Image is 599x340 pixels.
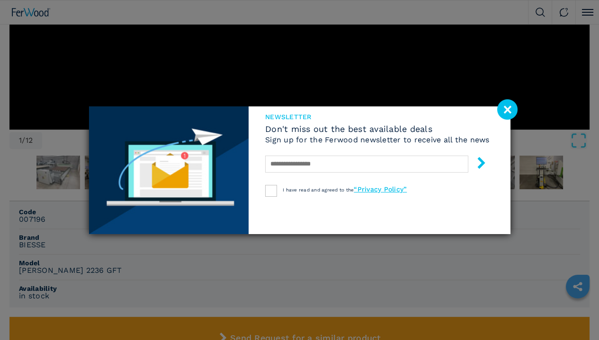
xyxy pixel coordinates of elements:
[89,106,249,234] img: Newsletter image
[354,185,407,193] a: “Privacy Policy”
[466,153,487,175] button: submit-button
[283,187,407,192] span: I have read and agreed to the
[265,125,490,133] span: Don't miss out the best available deals
[265,113,490,120] span: newsletter
[265,136,490,144] h6: Sign up for the Ferwood newsletter to receive all the news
